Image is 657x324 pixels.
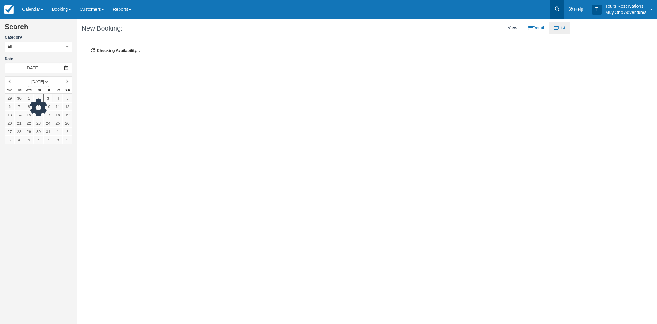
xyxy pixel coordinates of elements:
label: Category [5,35,72,40]
a: Detail [524,22,549,34]
img: checkfront-main-nav-mini-logo.png [4,5,14,14]
label: Date: [5,56,72,62]
h1: New Booking: [82,25,319,32]
span: Help [574,7,583,12]
li: View: [503,22,523,34]
a: 3 [43,94,53,102]
p: Tours Reservations [606,3,647,9]
div: T [592,5,602,15]
i: Help [569,7,573,11]
button: All [5,42,72,52]
h2: Search [5,23,72,35]
p: Muy'Ono Adventures [606,9,647,15]
div: Checking Availability... [82,39,565,63]
span: All [7,44,12,50]
a: List [549,22,570,34]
